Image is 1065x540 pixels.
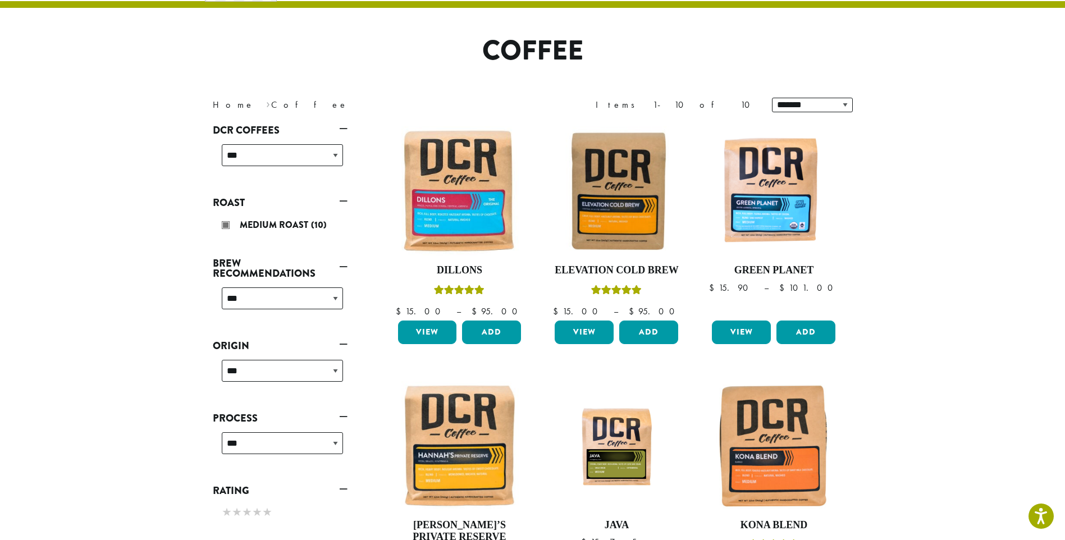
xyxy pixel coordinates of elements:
[242,504,252,520] span: ★
[311,218,327,231] span: (10)
[252,504,262,520] span: ★
[213,193,348,212] a: Roast
[552,126,681,316] a: Elevation Cold BrewRated 5.00 out of 5
[213,409,348,428] a: Process
[552,381,681,510] img: 12oz_DCR_Java_StockImage_1200pxX1200px.jpg
[204,35,861,67] h1: Coffee
[712,321,771,344] a: View
[472,305,481,317] span: $
[553,305,563,317] span: $
[614,305,618,317] span: –
[709,381,838,510] img: Kona-300x300.jpg
[396,305,405,317] span: $
[240,218,311,231] span: Medium Roast
[396,305,446,317] bdi: 15.00
[709,282,719,294] span: $
[213,355,348,395] div: Origin
[213,481,348,500] a: Rating
[629,305,680,317] bdi: 95.00
[596,98,755,112] div: Items 1-10 of 10
[764,282,769,294] span: –
[213,99,254,111] a: Home
[262,504,272,520] span: ★
[779,282,838,294] bdi: 101.00
[213,98,516,112] nav: Breadcrumb
[213,140,348,180] div: DCR Coffees
[779,282,789,294] span: $
[472,305,523,317] bdi: 95.00
[395,126,524,255] img: Dillons-12oz-300x300.jpg
[213,500,348,526] div: Rating
[629,305,638,317] span: $
[222,504,232,520] span: ★
[462,321,521,344] button: Add
[434,283,484,300] div: Rated 5.00 out of 5
[213,212,348,240] div: Roast
[395,381,524,510] img: Hannahs-Private-Reserve-12oz-300x300.jpg
[213,428,348,468] div: Process
[395,126,524,316] a: DillonsRated 5.00 out of 5
[555,321,614,344] a: View
[553,305,603,317] bdi: 15.00
[552,264,681,277] h4: Elevation Cold Brew
[395,264,524,277] h4: Dillons
[456,305,461,317] span: –
[776,321,835,344] button: Add
[213,336,348,355] a: Origin
[552,126,681,255] img: Elevation-Cold-Brew-300x300.jpg
[709,264,838,277] h4: Green Planet
[213,254,348,283] a: Brew Recommendations
[213,283,348,323] div: Brew Recommendations
[213,121,348,140] a: DCR Coffees
[266,94,270,112] span: ›
[552,519,681,532] h4: Java
[398,321,457,344] a: View
[619,321,678,344] button: Add
[709,282,753,294] bdi: 15.90
[709,519,838,532] h4: Kona Blend
[709,126,838,316] a: Green Planet
[591,283,642,300] div: Rated 5.00 out of 5
[232,504,242,520] span: ★
[709,126,838,255] img: DCR-Green-Planet-Coffee-Bag-300x300.png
